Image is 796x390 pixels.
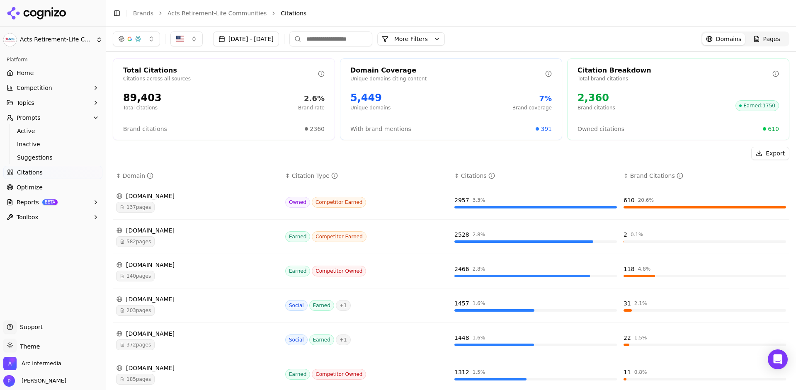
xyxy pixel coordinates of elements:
div: [DOMAIN_NAME] [116,329,279,338]
div: ↕Citations [454,172,617,180]
span: Citations [281,9,306,17]
span: Owned [285,197,310,208]
div: Open Intercom Messenger [768,349,788,369]
span: Competitor Earned [312,197,366,208]
div: [DOMAIN_NAME] [116,295,279,303]
a: Suggestions [14,152,92,163]
div: 118 [624,265,635,273]
p: Unique domains [350,104,391,111]
div: 2957 [454,196,469,204]
div: 2528 [454,230,469,239]
div: 0.1 % [631,231,643,238]
p: Brand coverage [512,104,552,111]
span: Competition [17,84,52,92]
div: 31 [624,299,631,308]
span: Social [285,300,308,311]
button: More Filters [377,32,445,46]
a: Home [3,66,102,80]
span: Prompts [17,114,41,122]
span: 610 [768,125,779,133]
div: 1448 [454,334,469,342]
span: Topics [17,99,34,107]
button: Export [751,147,789,160]
div: 1457 [454,299,469,308]
div: 2.1 % [634,300,647,307]
div: [DOMAIN_NAME] [116,226,279,235]
img: Patrick [3,375,15,387]
span: Owned citations [578,125,624,133]
div: 7% [512,93,552,104]
div: 2,360 [578,91,615,104]
div: 4.8 % [638,266,651,272]
a: Brands [133,10,153,17]
div: 11 [624,368,631,376]
div: Domain [123,172,153,180]
a: Inactive [14,138,92,150]
span: Earned [285,369,310,380]
span: Arc Intermedia [22,360,61,367]
button: Topics [3,96,102,109]
div: 5,449 [350,91,391,104]
div: ↕Brand Citations [624,172,786,180]
span: Competitor Owned [312,266,366,276]
div: 2.8 % [473,231,485,238]
div: 0.8 % [634,369,647,375]
img: Arc Intermedia [3,357,17,370]
div: [DOMAIN_NAME] [116,192,279,200]
p: Brand rate [298,104,325,111]
div: Citations [461,172,495,180]
p: Unique domains citing content [350,75,545,82]
p: Total brand citations [578,75,772,82]
a: Optimize [3,181,102,194]
a: Citations [3,166,102,179]
div: 1.5 % [473,369,485,375]
button: ReportsBETA [3,196,102,209]
div: [DOMAIN_NAME] [116,364,279,372]
button: Competition [3,81,102,94]
th: citationTypes [282,167,451,185]
span: Brand citations [123,125,167,133]
div: 2.8 % [473,266,485,272]
span: Earned [285,266,310,276]
div: 22 [624,334,631,342]
a: Acts Retirement-Life Communities [167,9,267,17]
span: Competitor Earned [312,231,366,242]
div: 1.5 % [634,334,647,341]
span: Domains [716,35,742,43]
span: Suggestions [17,153,89,162]
span: Earned [285,231,310,242]
button: Open user button [3,375,66,387]
div: 1.6 % [473,300,485,307]
span: Theme [17,343,40,350]
div: Citation Type [292,172,338,180]
span: + 1 [336,334,351,345]
span: Inactive [17,140,89,148]
div: Platform [3,53,102,66]
div: 89,403 [123,91,162,104]
span: 203 pages [116,305,155,316]
span: Pages [763,35,780,43]
th: totalCitationCount [451,167,620,185]
span: Support [17,323,43,331]
span: Citations [17,168,43,177]
div: Domain Coverage [350,65,545,75]
span: Earned : 1750 [735,100,779,111]
img: United States [176,35,184,43]
div: [DOMAIN_NAME] [116,261,279,269]
div: Citation Breakdown [578,65,772,75]
span: Competitor Owned [312,369,366,380]
span: 391 [541,125,552,133]
span: Active [17,127,89,135]
div: Total Citations [123,65,318,75]
div: 2 [624,230,627,239]
p: Total citations [123,104,162,111]
div: ↕Domain [116,172,279,180]
div: 1.6 % [473,334,485,341]
div: 2466 [454,265,469,273]
span: Earned [309,300,334,311]
div: 2.6% [298,93,325,104]
div: 3.3 % [473,197,485,203]
span: 185 pages [116,374,155,385]
span: 372 pages [116,339,155,350]
button: Toolbox [3,211,102,224]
